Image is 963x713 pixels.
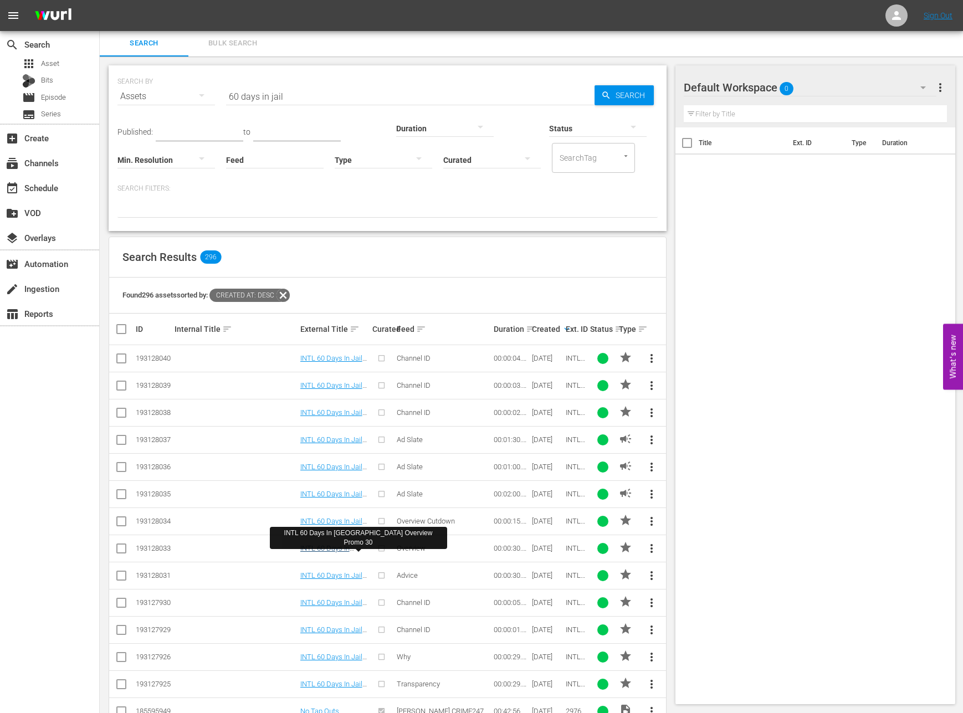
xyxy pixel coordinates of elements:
button: more_vert [638,562,665,589]
span: menu [7,9,20,22]
span: Ingestion [6,283,19,296]
span: Create [6,132,19,145]
div: 193128033 [136,544,171,552]
div: 193128031 [136,571,171,579]
span: sort [416,324,426,334]
a: INTL 60 Days In Jail Ad Slate 90 [300,435,367,452]
span: 0 [780,77,793,100]
span: AD [619,432,632,445]
span: Bits [41,75,53,86]
img: ans4CAIJ8jUAAAAAAAAAAAAAAAAAAAAAAAAgQb4GAAAAAAAAAAAAAAAAAAAAAAAAJMjXAAAAAAAAAAAAAAAAAAAAAAAAgAT5G... [27,3,80,29]
div: [DATE] [532,517,562,525]
div: 00:00:30.080 [494,571,529,579]
div: 00:00:05.077 [494,598,529,607]
span: sort [526,324,536,334]
div: 193128037 [136,435,171,444]
p: Search Filters: [117,184,658,193]
div: [DATE] [532,653,562,661]
a: INTL 60 Days In Jail Advice Promo 30 [300,571,367,588]
span: Overlays [6,232,19,245]
span: 296 [200,250,221,264]
div: 00:02:00.085 [494,490,529,498]
span: Overview Cutdown [397,517,455,525]
span: INTL 60 Days In Jail Ad Slate 120 [566,490,585,548]
div: 00:00:03.072 [494,381,529,389]
span: INTL 60 Days In Jail Overview Cutdown Promo 15 [566,517,585,600]
span: PROMO [619,676,632,690]
span: more_vert [645,406,658,419]
button: more_vert [638,427,665,453]
span: Channel ID [397,408,431,417]
a: INTL 60 Days In Jail Ad Slate 60 [300,463,367,479]
span: Channels [6,157,19,170]
span: Channel ID [397,381,431,389]
div: 00:00:02.133 [494,408,529,417]
button: more_vert [638,644,665,670]
span: Channel ID [397,625,431,634]
span: more_vert [645,515,658,528]
button: more_vert [638,372,665,399]
span: Search [106,37,182,50]
span: more_vert [645,352,658,365]
span: Advice [397,571,418,579]
div: [DATE] [532,625,562,634]
span: PROMO [619,622,632,635]
span: Channel ID [397,598,431,607]
div: ID [136,325,171,334]
div: External Title [300,322,370,336]
th: Ext. ID [786,127,846,158]
div: 193128038 [136,408,171,417]
button: more_vert [638,671,665,697]
div: 193127929 [136,625,171,634]
span: AD [619,459,632,473]
span: Reports [6,307,19,321]
button: more_vert [638,617,665,643]
span: INTL 60 Days In Jail Ad Slate 60 [566,463,585,521]
a: INTL 60 Days In Jail Ad Slate 120 [300,490,367,506]
span: Search [6,38,19,52]
span: PROMO [619,595,632,608]
span: Asset [22,57,35,70]
span: more_vert [934,81,947,94]
span: more_vert [645,460,658,474]
span: Created At: desc [209,289,276,302]
span: Transparency [397,680,440,688]
div: 00:01:30.069 [494,435,529,444]
button: more_vert [638,399,665,426]
span: more_vert [645,569,658,582]
div: 193128039 [136,381,171,389]
span: INTL 60 Days In Jail Channel ID 5 [566,598,586,648]
span: INTL 60 Days In Jail Channel ID 1 [566,625,586,675]
span: more_vert [645,678,658,691]
div: Default Workspace [684,72,937,103]
div: [DATE] [532,408,562,417]
a: INTL 60 Days In Jail Channel ID 4 [300,354,367,371]
div: [DATE] [532,381,562,389]
a: INTL 60 Days In Jail Overview Cutdown Promo 15 [300,517,367,542]
span: PROMO [619,405,632,418]
div: Duration [494,322,529,336]
a: INTL 60 Days In Jail Channel ID 2 [300,408,367,425]
span: sort [350,324,360,334]
span: Search [611,85,654,105]
span: INTL 60 Days In Jail Why Promo 30 [566,653,585,711]
span: more_vert [645,488,658,501]
div: Curated [372,325,393,334]
span: AD [619,486,632,500]
span: more_vert [645,433,658,447]
span: INTL 60 Days In Jail Channel ID 4 [566,354,586,404]
div: 193128034 [136,517,171,525]
div: 00:00:15.082 [494,517,529,525]
span: Episode [41,92,66,103]
a: INTL 60 Days In Jail Why Promo 30 [300,653,367,669]
div: 193128040 [136,354,171,362]
div: 193127925 [136,680,171,688]
span: Channel ID [397,354,431,362]
div: Ext. ID [566,325,587,334]
div: Created [532,322,562,336]
span: PROMO [619,378,632,391]
div: Feed [397,322,490,336]
span: PROMO [619,568,632,581]
div: [DATE] [532,354,562,362]
button: Open [621,151,631,161]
